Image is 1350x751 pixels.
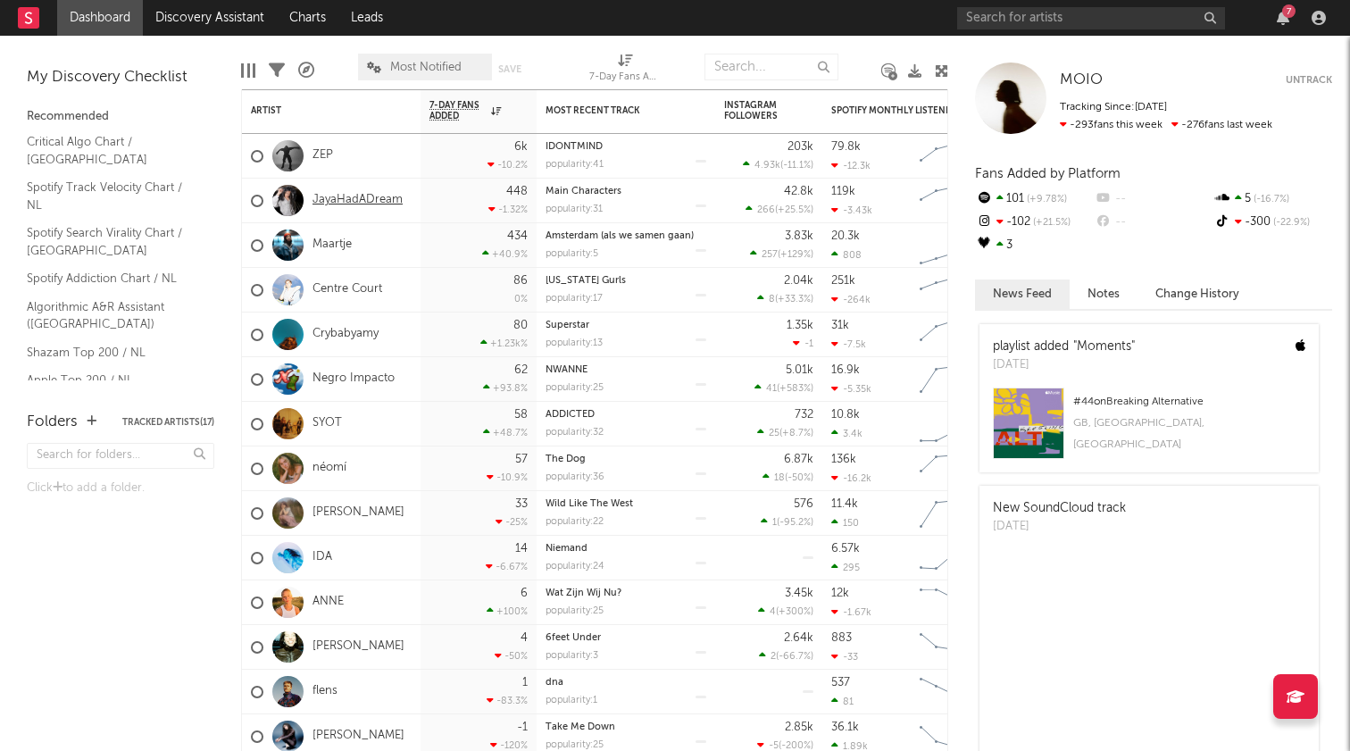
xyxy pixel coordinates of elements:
a: [PERSON_NAME] [312,639,404,655]
div: 20.3k [831,230,860,242]
span: -66.7 % [779,652,811,662]
div: 3.4k [831,428,862,439]
span: 266 [757,205,775,215]
div: 4 [521,632,528,644]
div: 62 [514,364,528,376]
div: Take Me Down [546,722,706,732]
span: -1 [804,339,813,349]
div: 3.45k [785,588,813,599]
div: A&R Pipeline [298,45,314,96]
a: Wild Like The West [546,499,633,509]
div: Main Characters [546,187,706,196]
div: [DATE] [993,518,1126,536]
div: Niemand [546,544,706,554]
span: Fans Added by Platform [975,167,1121,180]
span: MOIO [1060,72,1103,88]
span: 1 [772,518,777,528]
div: 36.1k [831,722,859,733]
div: ( ) [762,471,813,483]
div: -264k [831,294,871,305]
span: +300 % [779,607,811,617]
div: Amsterdam (als we samen gaan) [546,231,706,241]
a: [PERSON_NAME] [312,505,404,521]
div: Recommended [27,106,214,128]
a: #44onBreaking AlternativeGB, [GEOGRAPHIC_DATA], [GEOGRAPHIC_DATA] [979,388,1319,472]
a: [US_STATE] Gurls [546,276,626,286]
div: 58 [514,409,528,421]
svg: Chart title [912,402,992,446]
a: IDA [312,550,332,565]
div: -10.2 % [487,159,528,171]
span: 8 [769,295,775,305]
button: Untrack [1286,71,1332,89]
div: 883 [831,632,852,644]
button: News Feed [975,280,1070,309]
div: -7.5k [831,338,866,350]
span: +583 % [779,384,811,394]
div: popularity: 13 [546,338,603,348]
div: NWANNE [546,365,706,375]
a: MOIO [1060,71,1103,89]
a: [PERSON_NAME] [312,729,404,744]
span: +9.78 % [1024,195,1067,204]
div: 576 [794,498,813,510]
div: 203k [787,141,813,153]
div: -- [1094,211,1212,234]
svg: Chart title [912,357,992,402]
svg: Chart title [912,536,992,580]
a: Wat Zijn Wij Nu? [546,588,621,598]
div: Edit Columns [241,45,255,96]
div: Wat Zijn Wij Nu? [546,588,706,598]
a: 6feet Under [546,633,601,643]
a: ZEP [312,148,333,163]
div: 119k [831,186,855,197]
span: -16.7 % [1251,195,1289,204]
div: 295 [831,562,860,573]
div: 808 [831,249,862,261]
div: -6.67 % [486,561,528,572]
div: 7-Day Fans Added (7-Day Fans Added) [589,45,661,96]
span: 4 [770,607,776,617]
div: dna [546,678,706,688]
span: -50 % [787,473,811,483]
button: Change History [1137,280,1257,309]
div: ( ) [750,248,813,260]
div: 434 [507,230,528,242]
svg: Chart title [912,223,992,268]
div: -50 % [495,650,528,662]
a: Spotify Track Velocity Chart / NL [27,178,196,214]
a: Centre Court [312,282,382,297]
div: ( ) [757,427,813,438]
div: 14 [515,543,528,555]
div: -1.67k [831,606,871,618]
div: +1.23k % [480,338,528,349]
span: 25 [769,429,779,438]
a: Take Me Down [546,722,615,732]
div: popularity: 5 [546,249,598,259]
div: -10.9 % [487,471,528,483]
div: 6feet Under [546,633,706,643]
div: popularity: 22 [546,517,604,527]
a: ANNE [312,595,344,610]
div: -25 % [496,516,528,528]
div: 251k [831,275,855,287]
div: popularity: 32 [546,428,604,438]
span: +8.7 % [782,429,811,438]
span: Most Notified [390,62,462,73]
div: Click to add a folder. [27,478,214,499]
a: "Moments" [1073,340,1135,353]
a: NWANNE [546,365,587,375]
a: Critical Algo Chart / [GEOGRAPHIC_DATA] [27,132,196,169]
div: 101 [975,188,1094,211]
a: Maartje [312,238,352,253]
span: -22.9 % [1271,218,1310,228]
div: +48.7 % [483,427,528,438]
div: 79.8k [831,141,861,153]
span: 2 [771,652,776,662]
a: Negro Impacto [312,371,395,387]
div: 11.4k [831,498,858,510]
svg: Chart title [912,580,992,625]
input: Search for artists [957,7,1225,29]
div: 7-Day Fans Added (7-Day Fans Added) [589,67,661,88]
input: Search... [704,54,838,80]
